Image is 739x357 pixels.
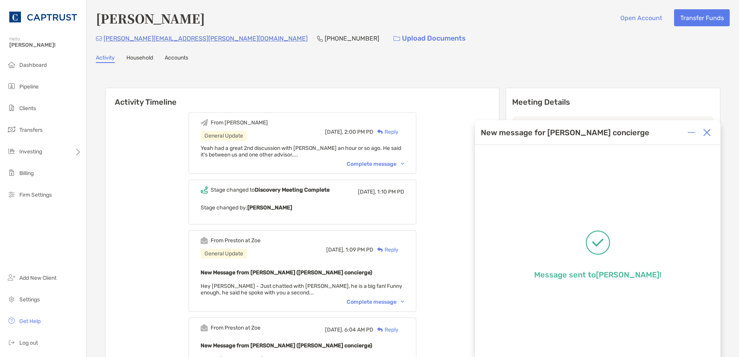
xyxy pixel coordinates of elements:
div: Complete message [347,161,404,167]
span: [DATE], [326,246,344,253]
img: Email Icon [96,36,102,41]
img: settings icon [7,294,16,304]
span: [DATE], [358,189,376,195]
img: get-help icon [7,316,16,325]
b: New Message from [PERSON_NAME] ([PERSON_NAME] concierge) [201,269,372,276]
img: Event icon [201,119,208,126]
div: From Preston at Zoe [211,325,261,331]
img: billing icon [7,168,16,177]
div: From Preston at Zoe [211,237,261,244]
span: 2:00 PM PD [344,129,373,135]
img: Reply icon [377,247,383,252]
span: Log out [19,340,38,346]
img: investing icon [7,146,16,156]
div: Stage changed to [211,187,330,193]
a: Activity [96,54,115,63]
img: clients icon [7,103,16,112]
img: add_new_client icon [7,273,16,282]
img: Chevron icon [401,301,404,303]
div: From [PERSON_NAME] [211,119,268,126]
img: firm-settings icon [7,190,16,199]
img: dashboard icon [7,60,16,69]
div: Reply [373,326,398,334]
img: Phone Icon [317,36,323,42]
span: Billing [19,170,34,177]
span: Add New Client [19,275,56,281]
img: Reply icon [377,327,383,332]
p: [PERSON_NAME][EMAIL_ADDRESS][PERSON_NAME][DOMAIN_NAME] [104,34,308,43]
p: Message sent to [PERSON_NAME] ! [534,270,661,279]
a: Upload Documents [388,30,471,47]
img: Event icon [201,237,208,244]
p: [PHONE_NUMBER] [325,34,379,43]
img: CAPTRUST Logo [9,3,77,31]
span: Dashboard [19,62,47,68]
span: Firm Settings [19,192,52,198]
span: Investing [19,148,42,155]
span: Get Help [19,318,41,325]
span: Pipeline [19,83,39,90]
div: Reply [373,128,398,136]
img: logout icon [7,338,16,347]
img: Event icon [201,186,208,194]
span: Transfers [19,127,43,133]
button: Open Account [614,9,668,26]
span: 6:04 AM PD [344,326,373,333]
div: New message for [PERSON_NAME] concierge [481,128,649,137]
img: Message successfully sent [586,230,610,255]
img: Reply icon [377,129,383,134]
img: Chevron icon [401,163,404,165]
div: Reply [373,246,398,254]
span: Hey [PERSON_NAME] - Just chatted with [PERSON_NAME], he is a big fan! Funny enough, he said he sp... [201,283,402,296]
div: Complete message [347,299,404,305]
a: Accounts [165,54,188,63]
img: transfers icon [7,125,16,134]
div: General Update [201,249,247,258]
p: Meeting Details [512,97,714,107]
b: [PERSON_NAME] [247,204,292,211]
p: Stage changed by: [201,203,404,212]
button: Transfer Funds [674,9,730,26]
img: pipeline icon [7,82,16,91]
h6: Activity Timeline [106,88,499,107]
span: Clients [19,105,36,112]
span: 1:10 PM PD [377,189,404,195]
span: [DATE], [325,326,343,333]
span: Yeah had a great 2nd discussion with [PERSON_NAME] an hour or so ago. He said it's between us and... [201,145,401,158]
div: General Update [201,131,247,141]
span: [DATE], [325,129,343,135]
img: Close [703,129,711,136]
span: [PERSON_NAME]! [9,42,82,48]
b: New Message from [PERSON_NAME] ([PERSON_NAME] concierge) [201,342,372,349]
a: Household [126,54,153,63]
span: Settings [19,296,40,303]
img: button icon [393,36,400,41]
img: Event icon [201,324,208,331]
img: Expand or collapse [688,129,695,136]
b: Discovery Meeting Complete [255,187,330,193]
h4: [PERSON_NAME] [96,9,205,27]
span: 1:09 PM PD [346,246,373,253]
